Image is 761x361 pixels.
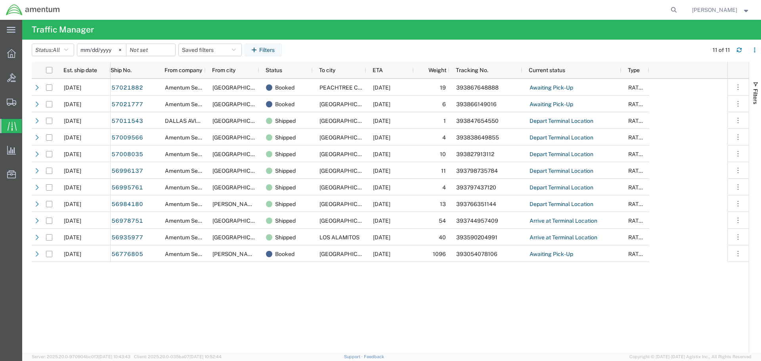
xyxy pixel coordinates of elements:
[98,354,130,359] span: [DATE] 10:43:43
[752,89,759,104] span: Filters
[111,198,143,211] a: 56984180
[64,118,81,124] span: 10/02/2025
[111,181,143,194] a: 56995761
[319,201,376,207] span: Fort Belvoir
[456,134,499,141] span: 393838649855
[319,151,376,157] span: MIAMI
[64,251,81,257] span: 09/10/2025
[275,146,296,162] span: Shipped
[373,201,390,207] span: 10/03/2025
[529,231,598,244] a: Arrive at Terminal Location
[212,101,269,107] span: Fort Belvoir
[529,198,594,211] a: Depart Terminal Location
[442,134,446,141] span: 4
[440,151,446,157] span: 10
[275,229,296,246] span: Shipped
[189,354,222,359] span: [DATE] 10:52:44
[628,234,646,241] span: RATED
[212,67,235,73] span: From city
[628,118,646,124] span: RATED
[529,115,594,128] a: Depart Terminal Location
[373,168,390,174] span: 10/06/2025
[319,84,380,91] span: PEACHTREE CORNERS
[111,132,143,144] a: 57009566
[456,251,497,257] span: 393054078106
[628,251,646,257] span: RATED
[433,251,446,257] span: 1096
[364,354,384,359] a: Feedback
[628,184,646,191] span: RATED
[32,354,130,359] span: Server: 2025.20.0-970904bc0f3
[212,218,269,224] span: St. Augustine
[456,218,498,224] span: 393744957409
[64,101,81,107] span: 10/03/2025
[456,184,496,191] span: 393797437120
[692,6,737,14] span: Bobby Allison
[373,184,390,191] span: 10/06/2025
[442,101,446,107] span: 6
[628,67,640,73] span: Type
[628,168,646,174] span: RATED
[439,234,446,241] span: 40
[64,84,81,91] span: 10/03/2025
[212,251,258,257] span: Irving
[6,4,60,16] img: logo
[440,201,446,207] span: 13
[441,168,446,174] span: 11
[111,165,143,178] a: 56996137
[319,184,376,191] span: MIAMI
[373,151,390,157] span: 10/06/2025
[529,181,594,194] a: Depart Terminal Location
[628,84,646,91] span: RATED
[111,82,143,94] a: 57021882
[165,84,224,91] span: Amentum Services, Inc.
[440,84,446,91] span: 19
[165,151,224,157] span: Amentum Services, Inc.
[319,101,376,107] span: YAZOO CITY
[275,246,294,262] span: Booked
[164,67,202,73] span: From company
[64,201,81,207] span: 09/30/2025
[165,218,224,224] span: Amentum Services, Inc.
[63,67,97,73] span: Est. ship date
[126,44,175,56] input: Not set
[529,132,594,144] a: Depart Terminal Location
[529,82,574,94] a: Awaiting Pick-Up
[134,354,222,359] span: Client: 2025.20.0-035ba07
[456,168,498,174] span: 393798735784
[373,67,383,73] span: ETA
[456,101,497,107] span: 393866149016
[628,218,646,224] span: RATED
[456,118,499,124] span: 393847654550
[628,201,646,207] span: RATED
[373,118,390,124] span: 10/03/2025
[212,84,269,91] span: Fort Belvoir
[275,129,296,146] span: Shipped
[319,234,359,241] span: LOS ALAMITOS
[64,151,81,157] span: 10/02/2025
[319,67,335,73] span: To city
[319,168,376,174] span: MIAMI
[275,79,294,96] span: Booked
[53,47,60,53] span: All
[165,251,224,257] span: Amentum Services, Inc.
[32,20,94,40] h4: Traffic Manager
[275,179,296,196] span: Shipped
[212,234,269,241] span: Fort Belvoir
[692,5,750,15] button: [PERSON_NAME]
[245,44,282,56] button: Filters
[165,168,224,174] span: Amentum Services, Inc.
[165,101,224,107] span: Amentum Services, Inc.
[373,251,390,257] span: 09/18/2025
[439,218,446,224] span: 54
[111,215,143,227] a: 56978751
[628,151,646,157] span: RATED
[275,113,296,129] span: Shipped
[77,44,126,56] input: Not set
[165,134,224,141] span: Amentum Services, Inc.
[212,201,258,207] span: Irving
[212,118,269,124] span: ARLINGTON
[456,151,494,157] span: 393827913112
[111,248,143,261] a: 56776805
[165,184,224,191] span: Amentum Services, Inc.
